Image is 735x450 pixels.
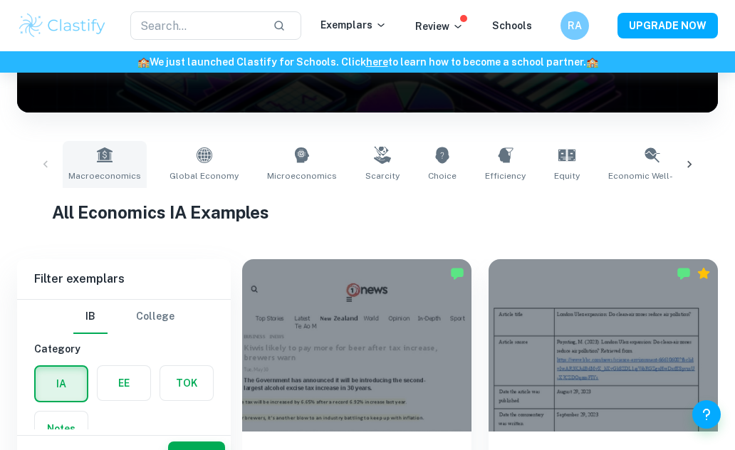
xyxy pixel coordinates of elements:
span: Macroeconomics [68,169,141,182]
img: Marked [450,266,464,281]
span: Choice [428,169,457,182]
button: Help and Feedback [692,400,721,429]
button: TOK [160,366,213,400]
button: IB [73,300,108,334]
h1: All Economics IA Examples [52,199,683,225]
button: Notes [35,412,88,446]
div: Filter type choice [73,300,174,334]
span: Global Economy [170,169,239,182]
button: IA [36,367,87,401]
p: Exemplars [320,17,387,33]
span: Economic Well-Being [608,169,697,182]
button: EE [98,366,150,400]
h6: Category [34,341,214,357]
span: 🏫 [137,56,150,68]
p: Review [415,19,464,34]
button: College [136,300,174,334]
a: Schools [492,20,532,31]
span: Equity [554,169,580,182]
img: Marked [677,266,691,281]
input: Search... [130,11,261,40]
span: 🏫 [586,56,598,68]
span: Scarcity [365,169,400,182]
span: Microeconomics [267,169,337,182]
button: RA [561,11,589,40]
a: here [366,56,388,68]
h6: Filter exemplars [17,259,231,299]
img: Clastify logo [17,11,108,40]
h6: RA [567,18,583,33]
button: UPGRADE NOW [617,13,718,38]
div: Premium [697,266,711,281]
h6: We just launched Clastify for Schools. Click to learn how to become a school partner. [3,54,732,70]
span: Efficiency [485,169,526,182]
